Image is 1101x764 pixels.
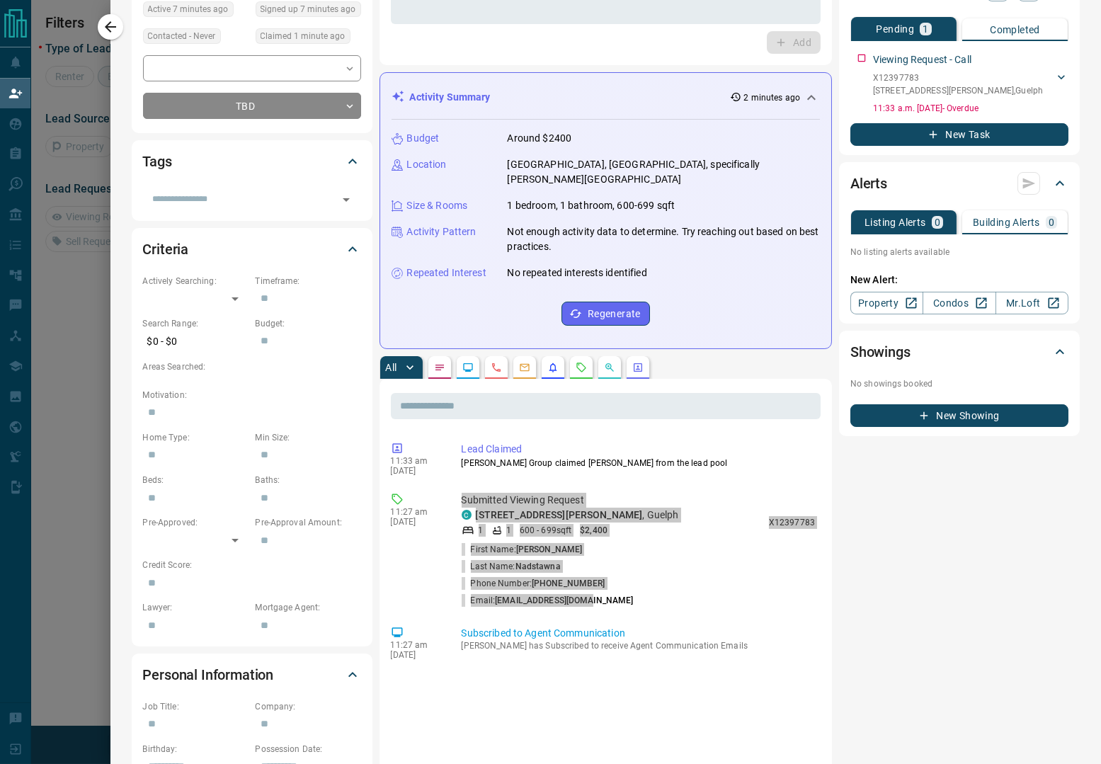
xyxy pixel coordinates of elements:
[604,362,615,373] svg: Opportunities
[462,641,816,651] p: [PERSON_NAME] has Subscribed to receive Agent Communication Emails
[996,292,1068,314] a: Mr.Loft
[386,363,397,372] p: All
[143,389,361,401] p: Motivation:
[143,238,189,261] h2: Criteria
[508,198,675,213] p: 1 bedroom, 1 bathroom, 600-699 sqft
[143,93,361,119] div: TBD
[935,217,940,227] p: 0
[923,292,996,314] a: Condos
[143,330,249,353] p: $0 - $0
[580,524,607,537] p: $2,400
[850,273,1068,287] p: New Alert:
[462,457,816,469] p: [PERSON_NAME] Group claimed [PERSON_NAME] from the lead pool
[508,224,821,254] p: Not enough activity data to determine. Try reaching out based on best practices.
[873,102,1068,115] p: 11:33 a.m. [DATE] - Overdue
[873,52,971,67] p: Viewing Request - Call
[873,84,1043,97] p: [STREET_ADDRESS][PERSON_NAME] , Guelph
[508,157,821,187] p: [GEOGRAPHIC_DATA], [GEOGRAPHIC_DATA], specifically [PERSON_NAME][GEOGRAPHIC_DATA]
[508,266,647,280] p: No repeated interests identified
[476,508,679,523] p: , Guelph
[391,507,440,517] p: 11:27 am
[462,510,472,520] div: condos.ca
[256,601,361,614] p: Mortgage Agent:
[850,123,1068,146] button: New Task
[990,25,1040,35] p: Completed
[256,743,361,756] p: Possession Date:
[519,362,530,373] svg: Emails
[876,24,914,34] p: Pending
[143,1,249,21] div: Tue Oct 14 2025
[410,90,491,105] p: Activity Summary
[143,360,361,373] p: Areas Searched:
[462,577,605,590] p: Phone Number:
[256,317,361,330] p: Budget:
[873,69,1068,100] div: X12397783[STREET_ADDRESS][PERSON_NAME],Guelph
[462,362,474,373] svg: Lead Browsing Activity
[256,28,361,48] div: Tue Oct 14 2025
[143,431,249,444] p: Home Type:
[515,561,561,571] span: Nadstawna
[407,131,440,146] p: Budget
[407,157,447,172] p: Location
[850,246,1068,258] p: No listing alerts available
[850,335,1068,369] div: Showings
[143,743,249,756] p: Birthday:
[143,658,361,692] div: Personal Information
[744,91,800,104] p: 2 minutes ago
[506,524,511,537] p: 1
[143,663,274,686] h2: Personal Information
[850,404,1068,427] button: New Showing
[256,474,361,486] p: Baths:
[336,190,356,210] button: Open
[143,559,361,571] p: Credit Score:
[462,442,816,457] p: Lead Claimed
[865,217,926,227] p: Listing Alerts
[532,578,605,588] span: [PHONE_NUMBER]
[576,362,587,373] svg: Requests
[256,1,361,21] div: Tue Oct 14 2025
[873,72,1043,84] p: X12397783
[462,560,561,573] p: Last Name:
[508,131,572,146] p: Around $2400
[143,232,361,266] div: Criteria
[491,362,502,373] svg: Calls
[143,275,249,287] p: Actively Searching:
[256,431,361,444] p: Min Size:
[143,144,361,178] div: Tags
[462,626,816,641] p: Subscribed to Agent Communication
[407,198,468,213] p: Size & Rooms
[143,601,249,614] p: Lawyer:
[495,595,633,605] span: [EMAIL_ADDRESS][DOMAIN_NAME]
[850,377,1068,390] p: No showings booked
[434,362,445,373] svg: Notes
[143,317,249,330] p: Search Range:
[850,172,887,195] h2: Alerts
[256,516,361,529] p: Pre-Approval Amount:
[476,509,643,520] a: [STREET_ADDRESS][PERSON_NAME]
[256,700,361,713] p: Company:
[261,29,346,43] span: Claimed 1 minute ago
[850,166,1068,200] div: Alerts
[923,24,928,34] p: 1
[256,275,361,287] p: Timeframe:
[391,517,440,527] p: [DATE]
[391,456,440,466] p: 11:33 am
[143,150,172,173] h2: Tags
[392,84,821,110] div: Activity Summary2 minutes ago
[769,516,815,529] p: X12397783
[561,302,650,326] button: Regenerate
[148,29,216,43] span: Contacted - Never
[462,543,583,556] p: First Name:
[462,594,634,607] p: Email:
[520,524,571,537] p: 600 - 699 sqft
[1049,217,1054,227] p: 0
[407,224,477,239] p: Activity Pattern
[547,362,559,373] svg: Listing Alerts
[850,341,911,363] h2: Showings
[143,700,249,713] p: Job Title:
[516,545,582,554] span: [PERSON_NAME]
[148,2,229,16] span: Active 7 minutes ago
[391,466,440,476] p: [DATE]
[391,640,440,650] p: 11:27 am
[391,650,440,660] p: [DATE]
